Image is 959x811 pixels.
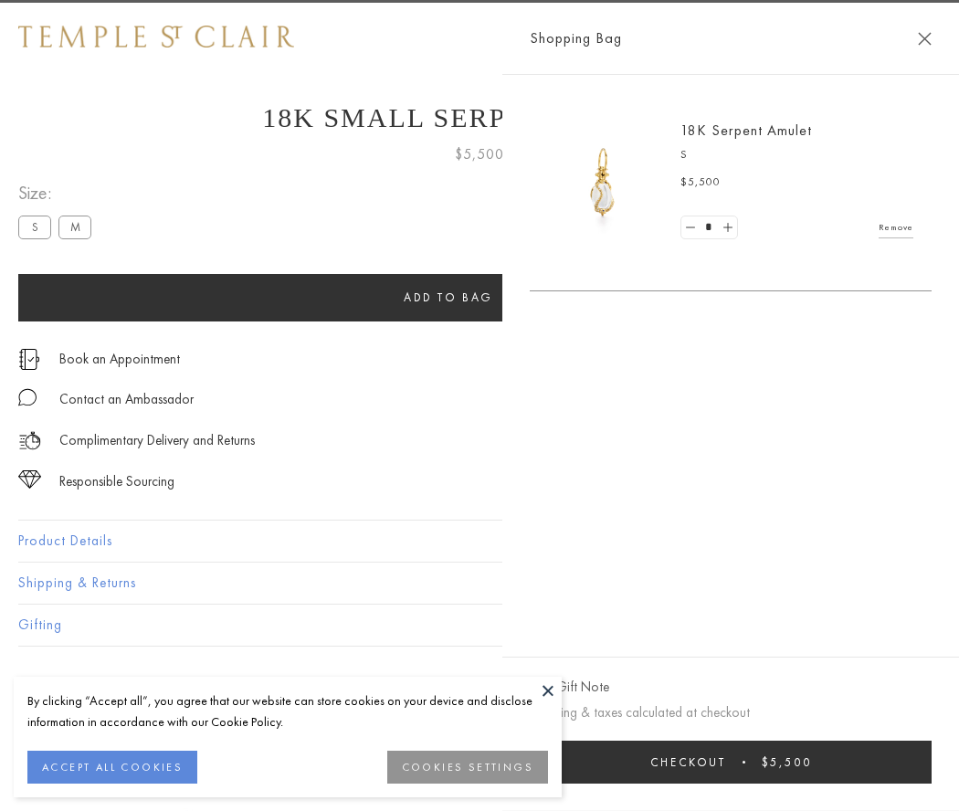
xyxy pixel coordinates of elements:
button: Shipping & Returns [18,563,941,604]
a: Remove [879,217,913,237]
button: Add to bag [18,274,879,321]
img: Temple St. Clair [18,26,294,47]
a: Set quantity to 0 [681,216,700,239]
img: icon_appointment.svg [18,349,40,370]
button: Checkout $5,500 [530,741,932,784]
span: Add to bag [404,290,493,305]
button: ACCEPT ALL COOKIES [27,751,197,784]
button: Gifting [18,605,941,646]
button: COOKIES SETTINGS [387,751,548,784]
button: Close Shopping Bag [918,32,932,46]
img: icon_sourcing.svg [18,470,41,489]
span: $5,500 [455,142,504,166]
p: Shipping & taxes calculated at checkout [530,701,932,724]
span: $5,500 [762,754,812,770]
span: Checkout [650,754,726,770]
span: Size: [18,178,99,208]
a: 18K Serpent Amulet [680,121,812,140]
label: M [58,216,91,238]
img: MessageIcon-01_2.svg [18,388,37,406]
span: $5,500 [680,174,721,192]
div: Contact an Ambassador [59,388,194,411]
img: P51836-E11SERPPV [548,128,658,237]
label: S [18,216,51,238]
div: Responsible Sourcing [59,470,174,493]
p: Complimentary Delivery and Returns [59,429,255,452]
h1: 18K Small Serpent Amulet [18,102,941,133]
button: Product Details [18,521,941,562]
p: S [680,146,913,164]
a: Set quantity to 2 [718,216,736,239]
button: Add Gift Note [530,676,609,699]
a: Book an Appointment [59,349,180,369]
div: By clicking “Accept all”, you agree that our website can store cookies on your device and disclos... [27,690,548,732]
span: Shopping Bag [530,26,622,50]
img: icon_delivery.svg [18,429,41,452]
